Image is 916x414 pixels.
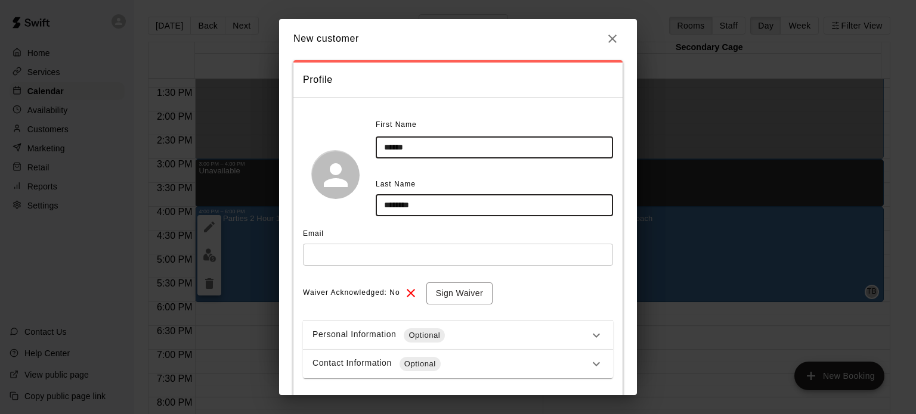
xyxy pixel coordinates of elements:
[303,229,324,238] span: Email
[303,284,400,303] span: Waiver Acknowledged: No
[426,282,493,304] button: Sign Waiver
[312,328,589,343] div: Personal Information
[303,350,613,378] div: Contact InformationOptional
[400,358,441,370] span: Optional
[376,180,416,188] span: Last Name
[404,329,445,341] span: Optional
[312,357,589,371] div: Contact Information
[376,116,417,135] span: First Name
[303,72,613,88] span: Profile
[293,31,359,46] h6: New customer
[303,321,613,350] div: Personal InformationOptional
